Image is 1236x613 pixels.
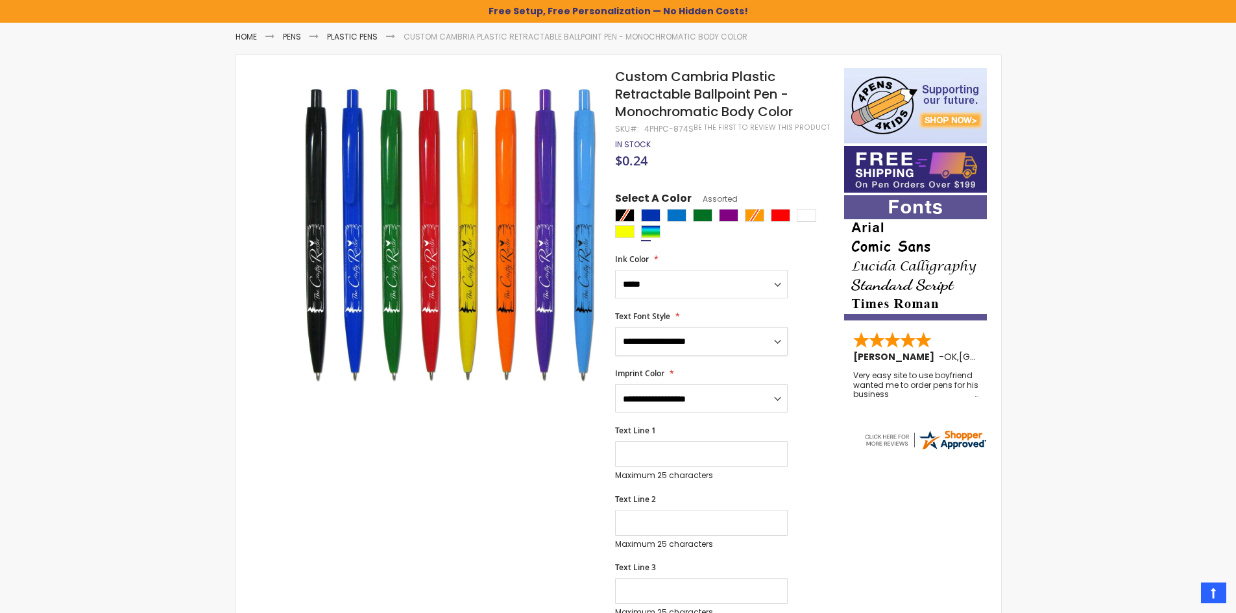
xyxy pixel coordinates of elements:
div: Yellow [615,225,635,238]
span: [GEOGRAPHIC_DATA] [959,350,1054,363]
span: Custom Cambria Plastic Retractable Ballpoint Pen - Monochromatic Body Color [615,67,793,121]
li: Custom Cambria Plastic Retractable Ballpoint Pen - Monochromatic Body Color [404,32,747,42]
strong: SKU [615,123,639,134]
div: Purple [719,209,738,222]
span: Text Line 1 [615,425,656,436]
span: In stock [615,139,651,150]
span: Text Line 2 [615,494,656,505]
iframe: Google Customer Reviews [1129,578,1236,613]
div: Very easy site to use boyfriend wanted me to order pens for his business [853,371,979,399]
span: Ink Color [615,254,649,265]
div: White [797,209,816,222]
div: Green [693,209,712,222]
span: - , [939,350,1054,363]
div: Availability [615,139,651,150]
div: Blue Light [667,209,686,222]
img: 4pens.com widget logo [863,428,988,451]
span: $0.24 [615,152,648,169]
a: Home [236,31,257,42]
span: [PERSON_NAME] [853,350,939,363]
a: 4pens.com certificate URL [863,443,988,454]
span: Assorted [692,193,738,204]
span: Text Font Style [615,311,670,322]
a: Be the first to review this product [694,123,830,132]
p: Maximum 25 characters [615,470,788,481]
img: 4pens 4 kids [844,68,987,143]
div: Assorted [641,225,660,238]
img: font-personalization-examples [844,195,987,320]
span: Imprint Color [615,368,664,379]
span: Text Line 3 [615,562,656,573]
img: image_3_1.jpg [302,86,598,383]
span: Select A Color [615,191,692,209]
div: 4PHPC-874S [644,124,694,134]
span: OK [944,350,957,363]
div: Red [771,209,790,222]
img: Free shipping on orders over $199 [844,146,987,193]
a: Plastic Pens [327,31,378,42]
a: Pens [283,31,301,42]
div: Blue [641,209,660,222]
p: Maximum 25 characters [615,539,788,549]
